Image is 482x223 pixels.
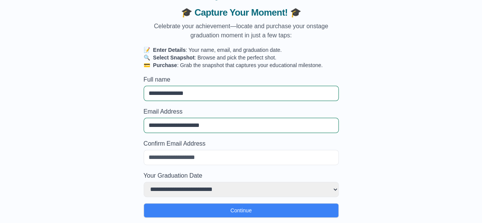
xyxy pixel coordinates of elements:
[144,6,339,19] span: 🎓 Capture Your Moment! 🎓
[153,47,186,53] strong: Enter Details
[144,139,339,148] label: Confirm Email Address
[144,61,339,69] p: : Grab the snapshot that captures your educational milestone.
[144,107,339,116] label: Email Address
[153,55,195,61] strong: Select Snapshot
[144,62,150,68] span: 💳
[144,22,339,40] p: Celebrate your achievement—locate and purchase your onstage graduation moment in just a few taps:
[144,203,339,218] button: Continue
[144,46,339,54] p: : Your name, email, and graduation date.
[144,75,339,84] label: Full name
[144,55,150,61] span: 🔍
[153,62,177,68] strong: Purchase
[144,47,150,53] span: 📝
[144,171,339,180] label: Your Graduation Date
[144,54,339,61] p: : Browse and pick the perfect shot.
